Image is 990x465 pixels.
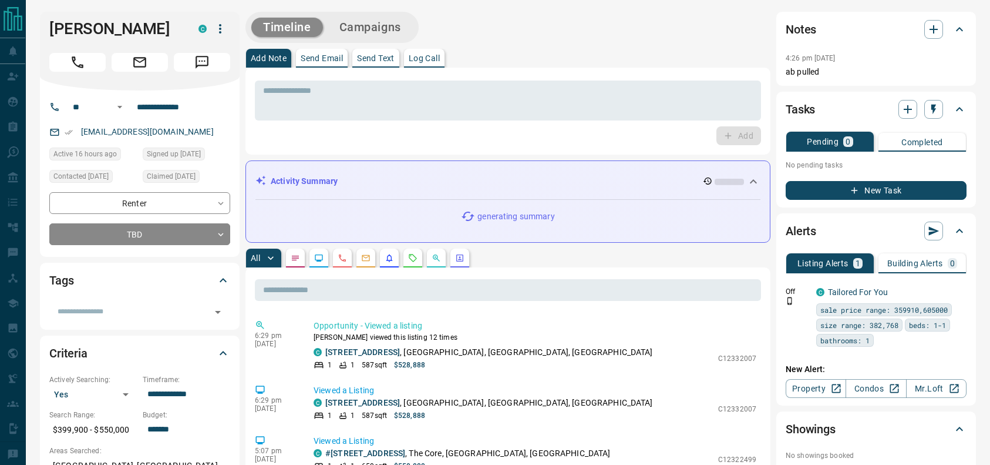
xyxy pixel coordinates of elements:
[49,170,137,186] div: Sat Aug 09 2025
[786,95,967,123] div: Tasks
[846,379,906,398] a: Condos
[786,181,967,200] button: New Task
[394,360,425,370] p: $528,888
[828,287,888,297] a: Tailored For You
[477,210,554,223] p: generating summary
[786,15,967,44] div: Notes
[49,266,230,295] div: Tags
[816,288,824,296] div: condos.ca
[198,25,207,33] div: condos.ca
[49,19,181,38] h1: [PERSON_NAME]
[351,410,355,421] p: 1
[291,253,300,263] svg: Notes
[143,374,230,385] p: Timeframe:
[325,347,400,357] a: [STREET_ADDRESS]
[325,346,653,359] p: , [GEOGRAPHIC_DATA], [GEOGRAPHIC_DATA], [GEOGRAPHIC_DATA]
[909,319,946,331] span: beds: 1-1
[49,223,230,245] div: TBD
[210,304,226,320] button: Open
[362,410,387,421] p: 587 sqft
[786,363,967,376] p: New Alert:
[887,259,943,267] p: Building Alerts
[113,100,127,114] button: Open
[81,127,214,136] a: [EMAIL_ADDRESS][DOMAIN_NAME]
[901,138,943,146] p: Completed
[314,348,322,356] div: condos.ca
[314,320,756,332] p: Opportunity - Viewed a listing
[49,446,230,456] p: Areas Searched:
[820,319,898,331] span: size range: 382,768
[65,128,73,136] svg: Email Verified
[49,53,106,72] span: Call
[255,340,296,348] p: [DATE]
[361,253,371,263] svg: Emails
[786,420,836,439] h2: Showings
[786,450,967,461] p: No showings booked
[251,18,323,37] button: Timeline
[49,192,230,214] div: Renter
[255,396,296,404] p: 6:29 pm
[797,259,848,267] p: Listing Alerts
[255,404,296,413] p: [DATE]
[49,385,137,404] div: Yes
[49,344,87,363] h2: Criteria
[314,449,322,457] div: condos.ca
[314,384,756,397] p: Viewed a Listing
[906,379,967,398] a: Mr.Loft
[807,138,839,146] p: Pending
[328,18,413,37] button: Campaigns
[147,148,201,160] span: Signed up [DATE]
[143,148,230,164] div: Sat Aug 09 2025
[328,360,332,370] p: 1
[49,374,137,385] p: Actively Searching:
[325,447,611,460] p: , The Core, [GEOGRAPHIC_DATA], [GEOGRAPHIC_DATA]
[786,217,967,245] div: Alerts
[718,454,756,465] p: C12322499
[251,54,287,62] p: Add Note
[455,253,464,263] svg: Agent Actions
[314,399,322,407] div: condos.ca
[408,253,417,263] svg: Requests
[53,148,117,160] span: Active 16 hours ago
[718,404,756,414] p: C12332007
[49,339,230,367] div: Criteria
[394,410,425,421] p: $528,888
[820,304,948,316] span: sale price range: 359910,605000
[112,53,168,72] span: Email
[49,271,73,290] h2: Tags
[856,259,860,267] p: 1
[255,332,296,340] p: 6:29 pm
[271,175,338,188] p: Activity Summary
[255,455,296,463] p: [DATE]
[950,259,955,267] p: 0
[786,156,967,174] p: No pending tasks
[786,20,816,39] h2: Notes
[314,435,756,447] p: Viewed a Listing
[255,447,296,455] p: 5:07 pm
[143,170,230,186] div: Sat Aug 09 2025
[143,410,230,420] p: Budget:
[338,253,347,263] svg: Calls
[325,397,653,409] p: , [GEOGRAPHIC_DATA], [GEOGRAPHIC_DATA], [GEOGRAPHIC_DATA]
[786,415,967,443] div: Showings
[314,332,756,343] p: [PERSON_NAME] viewed this listing 12 times
[718,353,756,364] p: C12332007
[255,170,760,192] div: Activity Summary
[846,138,850,146] p: 0
[49,420,137,440] p: $399,900 - $550,000
[325,449,405,458] a: #[STREET_ADDRESS]
[325,398,400,407] a: [STREET_ADDRESS]
[49,148,137,164] div: Mon Aug 11 2025
[820,334,870,346] span: bathrooms: 1
[147,170,196,182] span: Claimed [DATE]
[351,360,355,370] p: 1
[786,66,967,78] p: ab pulled
[174,53,230,72] span: Message
[409,54,440,62] p: Log Call
[314,253,324,263] svg: Lead Browsing Activity
[786,379,846,398] a: Property
[432,253,441,263] svg: Opportunities
[385,253,394,263] svg: Listing Alerts
[301,54,343,62] p: Send Email
[357,54,395,62] p: Send Text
